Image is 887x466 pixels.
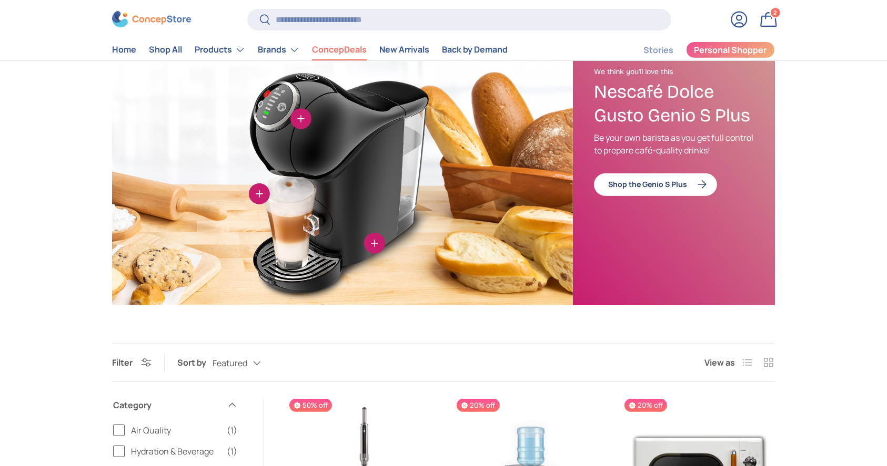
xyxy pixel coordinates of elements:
[312,40,367,60] a: ConcepDeals
[618,39,775,60] nav: Secondary
[213,354,282,372] button: Featured
[113,386,237,424] summary: Category
[624,399,667,412] span: 20% off
[774,9,778,17] span: 2
[131,424,220,437] span: Air Quality
[227,424,237,437] span: (1)
[227,445,237,458] span: (1)
[113,399,220,411] span: Category
[112,40,136,60] a: Home
[379,40,429,60] a: New Arrivals
[289,399,332,412] span: 50% off
[112,12,191,28] img: ConcepStore
[188,39,251,60] summary: Products
[112,357,133,368] span: Filter
[131,445,220,458] span: Hydration & Beverage
[442,40,508,60] a: Back by Demand
[643,40,673,60] a: Stories
[594,80,754,128] h3: Nescafé Dolce Gusto Genio S Plus
[213,358,247,368] span: Featured
[594,67,754,77] h2: We think you'll love this
[686,42,775,58] a: Personal Shopper
[594,173,717,196] a: Shop the Genio S Plus
[112,357,152,368] button: Filter
[251,39,306,60] summary: Brands
[112,39,508,60] nav: Primary
[594,131,754,157] p: Be your own barista as you get full control to prepare café-quality drinks!
[457,399,499,412] span: 20% off
[177,356,213,369] label: Sort by
[704,356,735,369] span: View as
[149,40,182,60] a: Shop All
[694,46,767,55] span: Personal Shopper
